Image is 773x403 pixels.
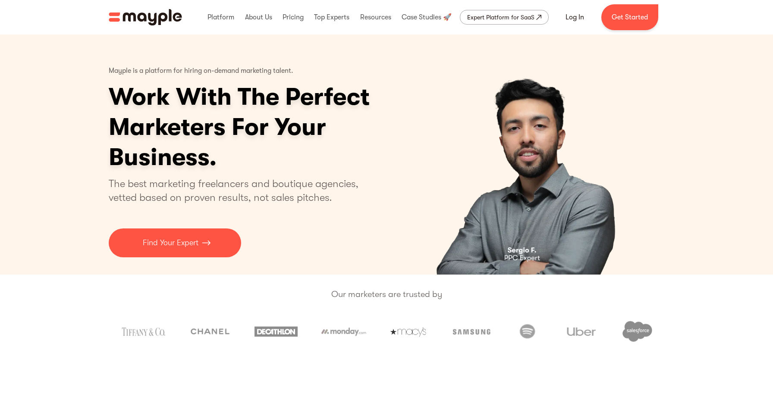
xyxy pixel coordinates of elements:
[109,177,369,204] p: The best marketing freelancers and boutique agencies, vetted based on proven results, not sales p...
[109,228,241,257] a: Find Your Expert
[143,237,198,249] p: Find Your Expert
[109,82,437,172] h1: Work With The Perfect Marketers For Your Business.
[555,7,594,28] a: Log In
[467,12,534,22] div: Expert Platform for SaaS
[460,10,549,25] a: Expert Platform for SaaS
[601,4,658,30] a: Get Started
[109,9,182,25] img: Mayple logo
[109,60,293,82] p: Mayple is a platform for hiring on-demand marketing talent.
